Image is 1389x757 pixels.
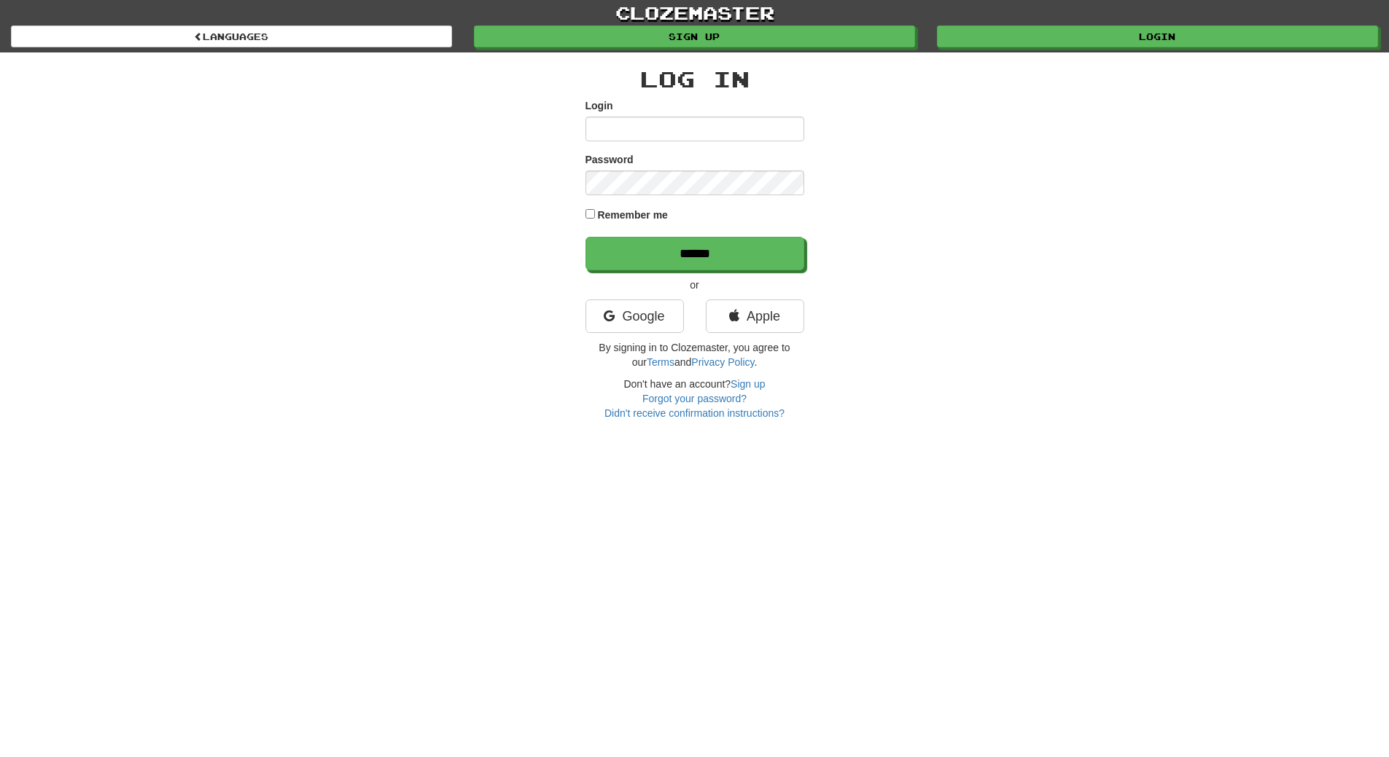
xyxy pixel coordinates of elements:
h2: Log In [585,67,804,91]
a: Apple [706,299,804,333]
p: By signing in to Clozemaster, you agree to our and . [585,340,804,369]
a: Didn't receive confirmation instructions? [604,407,785,419]
a: Login [937,26,1378,47]
a: Languages [11,26,452,47]
label: Login [585,98,613,113]
a: Google [585,299,684,333]
a: Sign up [474,26,915,47]
label: Password [585,152,634,167]
label: Remember me [597,208,668,222]
p: or [585,278,804,292]
a: Privacy Policy [691,356,754,368]
div: Don't have an account? [585,377,804,420]
a: Forgot your password? [642,393,747,404]
a: Sign up [731,378,765,390]
a: Terms [647,356,674,368]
